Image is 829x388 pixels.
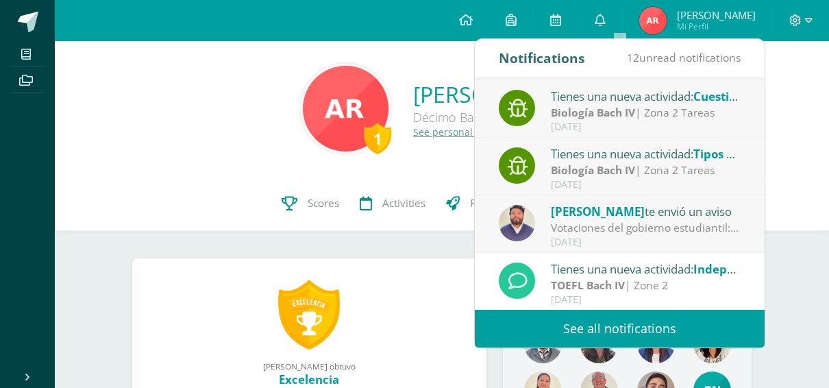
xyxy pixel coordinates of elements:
[146,361,473,372] div: [PERSON_NAME] obtuvo
[551,220,741,236] div: Votaciones del gobierno estudiantil: Estimados padres de familia y estudiantes. Compartimos el si...
[693,261,802,277] span: Independent Essay
[551,260,741,278] div: Tienes una nueva actividad:
[499,39,585,77] div: Notifications
[551,162,741,178] div: | Zona 2 Tareas
[499,205,535,241] img: 3c88fd5534d10fcfcc6911e8303bbf43.png
[436,176,515,231] a: Record
[551,278,741,293] div: | Zone 2
[382,196,425,210] span: Activities
[475,310,765,348] a: See all notifications
[551,145,741,162] div: Tienes una nueva actividad:
[364,123,391,154] div: 1
[639,7,667,34] img: c9bcb59223d60cba950dd4d66ce03bcc.png
[627,50,741,65] span: unread notifications
[551,278,625,293] strong: TOEFL Bach IV
[627,50,639,65] span: 12
[551,237,741,248] div: [DATE]
[551,162,635,178] strong: Biología Bach IV
[413,109,584,125] div: Décimo Bachillerato A
[551,121,741,133] div: [DATE]
[470,196,504,210] span: Record
[677,8,756,22] span: [PERSON_NAME]
[551,87,741,105] div: Tienes una nueva actividad:
[551,202,741,220] div: te envió un aviso
[308,196,339,210] span: Scores
[413,125,537,138] a: See personal information…
[551,204,645,219] span: [PERSON_NAME]
[271,176,349,231] a: Scores
[146,372,473,387] div: Excelencia
[693,146,774,162] span: Tipos de hojas
[693,88,807,104] span: Cuestionario: frutos
[551,179,741,191] div: [DATE]
[413,80,584,109] a: [PERSON_NAME]
[551,294,741,306] div: [DATE]
[303,66,388,151] img: faf5f5a2b7fe227ccba25f5665de0820.png
[551,105,741,121] div: | Zona 2 Tareas
[677,21,756,32] span: Mi Perfil
[551,105,635,120] strong: Biología Bach IV
[349,176,436,231] a: Activities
